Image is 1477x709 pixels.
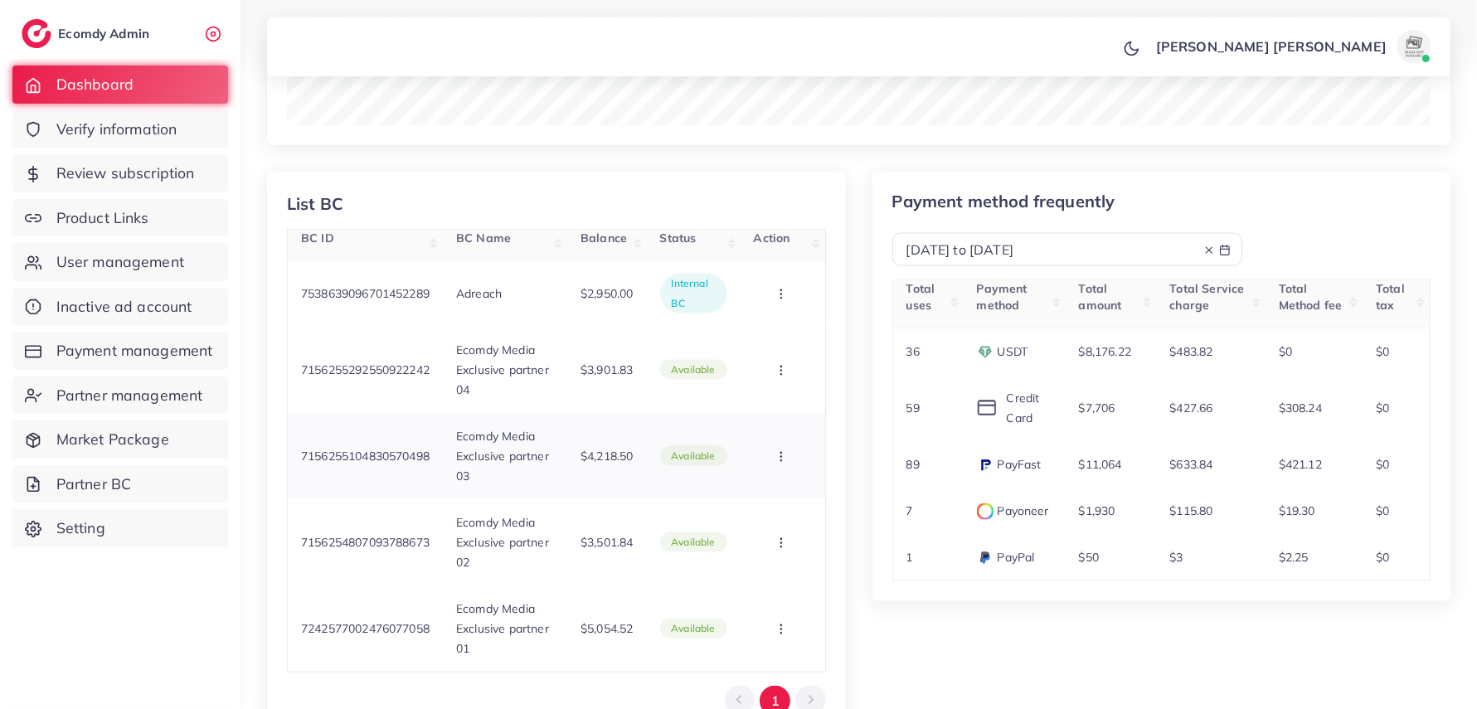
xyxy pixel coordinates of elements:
[977,547,1035,567] p: PayPal
[671,360,715,380] p: available
[977,388,1052,428] p: Credit Card
[56,163,195,184] span: Review subscription
[754,231,790,245] span: Action
[1169,398,1212,418] p: $427.66
[1376,547,1389,567] p: $0
[12,66,228,104] a: Dashboard
[892,192,1242,211] p: Payment method frequently
[301,360,430,380] p: 7156255292550922242
[977,550,994,566] img: payment
[977,503,994,520] img: payment
[12,154,228,192] a: Review subscription
[1376,398,1389,418] p: $0
[456,231,511,245] span: BC Name
[581,532,633,552] p: $3,501.84
[1079,547,1099,567] p: $50
[1079,281,1122,313] span: Total amount
[301,619,430,639] p: 7242577002476077058
[671,619,715,639] p: available
[56,207,149,229] span: Product Links
[1279,454,1322,474] p: $421.12
[906,342,920,362] p: 36
[977,454,1042,474] p: PayFast
[906,241,1014,258] span: [DATE] to [DATE]
[12,332,228,370] a: Payment management
[12,199,228,237] a: Product Links
[56,340,213,362] span: Payment management
[22,19,153,48] a: logoEcomdy Admin
[56,119,177,140] span: Verify information
[12,509,228,547] a: Setting
[56,74,134,95] span: Dashboard
[12,110,228,148] a: Verify information
[1169,281,1244,313] span: Total Service charge
[1376,501,1389,521] p: $0
[977,342,1028,362] p: USDT
[1169,342,1212,362] p: $483.82
[56,296,192,318] span: Inactive ad account
[671,532,715,552] p: available
[672,274,716,313] p: Internal BC
[58,26,153,41] h2: Ecomdy Admin
[977,344,994,361] img: payment
[1169,547,1183,567] p: $3
[906,501,913,521] p: 7
[1279,281,1343,313] span: Total Method fee
[1376,454,1389,474] p: $0
[1279,398,1322,418] p: $308.24
[12,243,228,281] a: User management
[1079,398,1115,418] p: $7,706
[581,284,633,304] p: $2,950.00
[977,281,1028,313] span: Payment method
[301,532,430,552] p: 7156254807093788673
[977,501,1049,521] p: Payoneer
[12,288,228,326] a: Inactive ad account
[1279,342,1292,362] p: $0
[906,398,920,418] p: 59
[456,284,502,304] p: Adreach
[22,19,51,48] img: logo
[456,512,554,572] p: Ecomdy Media Exclusive partner 02
[581,231,627,245] span: Balance
[671,446,715,466] p: available
[456,426,554,486] p: Ecomdy Media Exclusive partner 03
[12,465,228,503] a: Partner BC
[906,454,920,474] p: 89
[301,231,334,245] span: BC ID
[456,599,554,658] p: Ecomdy Media Exclusive partner 01
[1376,281,1405,313] span: Total tax
[1169,501,1212,521] p: $115.80
[1079,501,1115,521] p: $1,930
[1079,342,1131,362] p: $8,176.22
[56,385,203,406] span: Partner management
[56,429,169,450] span: Market Package
[906,547,913,567] p: 1
[56,473,132,495] span: Partner BC
[12,376,228,415] a: Partner management
[12,420,228,459] a: Market Package
[1279,547,1309,567] p: $2.25
[1156,36,1387,56] p: [PERSON_NAME] [PERSON_NAME]
[1397,30,1431,63] img: avatar
[301,284,430,304] p: 7538639096701452289
[287,192,343,216] div: List BC
[977,400,997,416] img: icon payment
[56,251,184,273] span: User management
[660,231,697,245] span: Status
[56,517,105,539] span: Setting
[581,360,633,380] p: $3,901.83
[456,340,554,400] p: Ecomdy Media Exclusive partner 04
[1079,454,1122,474] p: $11,064
[906,281,935,313] span: Total uses
[581,619,633,639] p: $5,054.52
[1169,454,1212,474] p: $633.84
[581,446,633,466] p: $4,218.50
[1376,342,1389,362] p: $0
[977,457,994,473] img: payment
[301,446,430,466] p: 7156255104830570498
[1279,501,1315,521] p: $19.30
[1147,30,1437,63] a: [PERSON_NAME] [PERSON_NAME]avatar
